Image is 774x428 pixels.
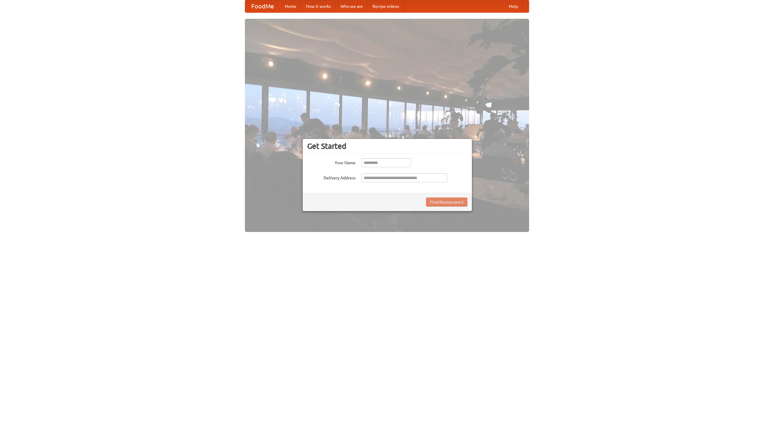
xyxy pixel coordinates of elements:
label: Your Name [307,158,356,166]
a: Who we are [336,0,368,12]
a: Recipe videos [368,0,404,12]
label: Delivery Address [307,173,356,181]
h3: Get Started [307,142,467,151]
a: Home [280,0,301,12]
a: How it works [301,0,336,12]
a: Help [504,0,523,12]
button: Find Restaurants! [426,198,467,207]
a: FoodMe [245,0,280,12]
